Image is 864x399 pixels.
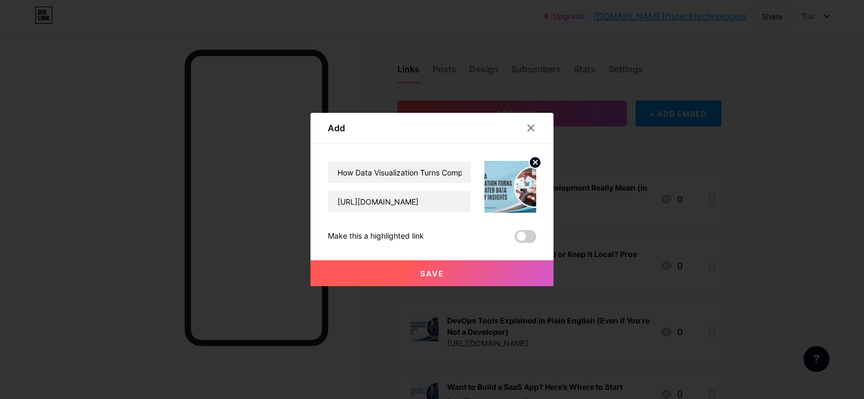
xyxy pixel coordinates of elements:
div: Make this a highlighted link [328,230,424,243]
input: URL [328,191,471,212]
img: link_thumbnail [484,161,536,213]
input: Title [328,161,471,183]
div: Add [328,121,345,134]
button: Save [310,260,553,286]
span: Save [420,269,444,278]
